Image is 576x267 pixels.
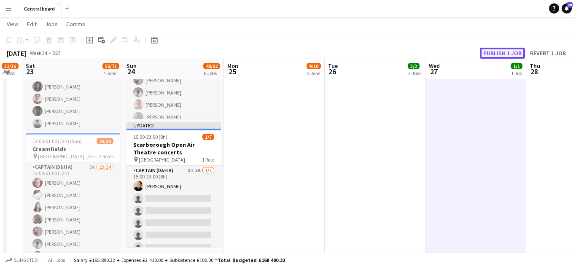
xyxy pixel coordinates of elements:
span: 26 [327,67,338,76]
button: Revert 1 job [527,48,569,59]
div: Salary £165 890.32 + Expenses £2 410.00 + Subsistence £100.00 = [74,257,285,263]
span: Jobs [45,20,58,28]
span: 2 Roles [99,153,113,159]
span: 25 [226,67,238,76]
span: 9/10 [307,63,321,69]
span: 1/1 [511,63,522,69]
span: 29/30 [97,138,113,144]
span: 23 [24,67,35,76]
div: [DATE] [7,49,26,57]
span: All jobs [46,257,67,263]
span: Thu [530,62,540,70]
span: 13:00-01:00 (12h) (Sun) [32,138,82,144]
span: 15:00-23:00 (8h) [133,134,167,140]
button: Publish 1 job [480,48,525,59]
div: 4 Jobs [2,70,18,76]
span: Week 34 [28,50,49,56]
h3: Scarborough Open Air Theatre concerts [127,141,221,156]
div: 7 Jobs [103,70,119,76]
a: 28 [562,3,572,13]
span: Tue [328,62,338,70]
app-job-card: 13:00-01:00 (12h) (Sun)29/30Creamfields [GEOGRAPHIC_DATA], [GEOGRAPHIC_DATA]2 RolesCaptain (D&H A... [26,133,120,258]
span: Edit [27,20,37,28]
span: [GEOGRAPHIC_DATA], [GEOGRAPHIC_DATA] [38,153,99,159]
span: Comms [66,20,85,28]
div: Updated [127,122,221,129]
div: 1 Job [511,70,522,76]
span: 27 [428,67,440,76]
span: 1 Role [202,156,214,163]
span: 28 [528,67,540,76]
span: Mon [227,62,238,70]
div: 5 Jobs [307,70,320,76]
span: View [7,20,19,28]
a: Edit [24,19,40,30]
span: Total Budgeted £168 400.32 [218,257,285,263]
a: Comms [63,19,89,30]
span: 58/71 [102,63,119,69]
a: View [3,19,22,30]
div: BST [52,50,61,56]
div: 2 Jobs [408,70,421,76]
app-job-card: Updated15:00-23:00 (8h)1/7Scarborough Open Air Theatre concerts [GEOGRAPHIC_DATA]1 RoleCaptain (D... [127,122,221,247]
span: Sat [26,62,35,70]
span: Budgeted [13,257,38,263]
div: 6 Jobs [204,70,220,76]
a: Jobs [42,19,61,30]
h3: Creamfields [26,145,120,153]
span: 1/7 [202,134,214,140]
button: Central board [17,0,62,17]
span: Sun [127,62,137,70]
span: 28 [567,2,573,8]
span: [GEOGRAPHIC_DATA] [139,156,185,163]
span: Wed [429,62,440,70]
button: Budgeted [4,256,39,265]
span: 48/62 [203,63,220,69]
span: 24 [125,67,137,76]
span: 3/3 [408,63,420,69]
span: 32/36 [2,63,19,69]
